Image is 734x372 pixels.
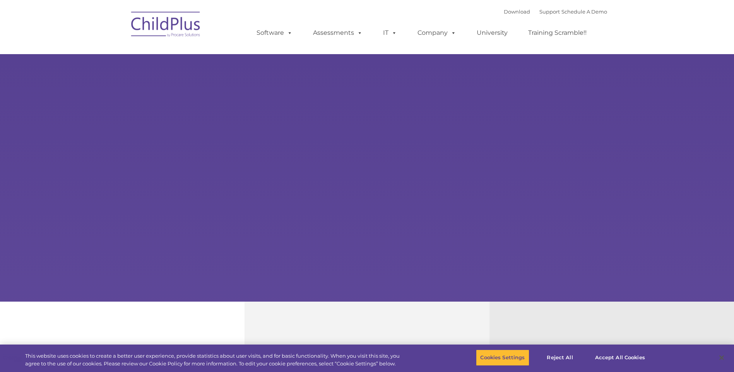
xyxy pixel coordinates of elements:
a: Download [504,9,530,15]
a: Support [539,9,560,15]
a: Software [249,25,300,41]
a: University [469,25,515,41]
button: Reject All [536,350,584,366]
button: Cookies Settings [476,350,529,366]
a: Company [410,25,464,41]
button: Close [713,349,730,366]
a: Assessments [305,25,370,41]
button: Accept All Cookies [591,350,649,366]
font: | [504,9,607,15]
a: IT [375,25,405,41]
div: This website uses cookies to create a better user experience, provide statistics about user visit... [25,352,404,367]
img: ChildPlus by Procare Solutions [127,6,205,45]
a: Training Scramble!! [520,25,594,41]
a: Schedule A Demo [561,9,607,15]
